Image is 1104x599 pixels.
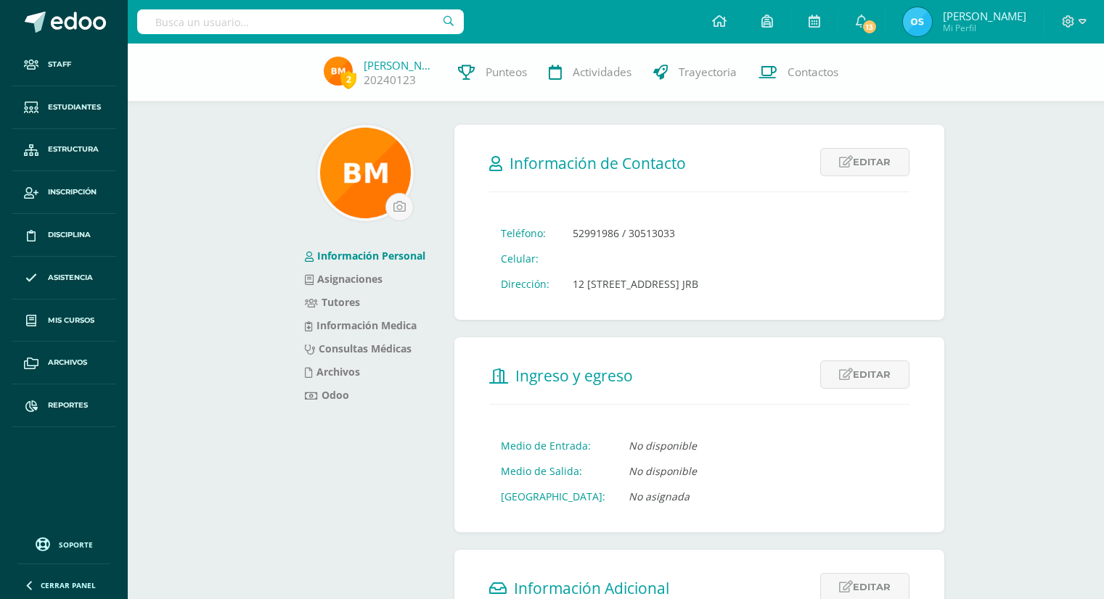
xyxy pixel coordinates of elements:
[489,484,617,509] td: [GEOGRAPHIC_DATA]:
[679,65,737,80] span: Trayectoria
[305,295,360,309] a: Tutores
[17,534,110,553] a: Soporte
[137,9,464,34] input: Busca un usuario...
[12,214,116,257] a: Disciplina
[12,129,116,172] a: Estructura
[364,58,436,73] a: [PERSON_NAME]
[59,540,93,550] span: Soporte
[12,299,116,342] a: Mis cursos
[489,220,561,246] td: Teléfono:
[561,271,710,297] td: 12 [STREET_ADDRESS] JRB
[48,272,93,284] span: Asistencia
[48,144,99,155] span: Estructura
[561,220,710,246] td: 52991986 / 30513033
[788,65,838,80] span: Contactos
[489,246,561,271] td: Celular:
[364,73,416,88] a: 20240123
[447,44,538,102] a: Punteos
[538,44,642,102] a: Actividades
[12,86,116,129] a: Estudiantes
[489,271,561,297] td: Dirección:
[305,365,360,379] a: Archivos
[573,65,631,80] span: Actividades
[305,318,417,332] a: Información Medica
[862,19,878,35] span: 13
[340,70,356,88] span: 2
[748,44,849,102] a: Contactos
[12,384,116,427] a: Reportes
[320,128,411,218] img: eff62db823c7c563e7159533398bd035.png
[48,229,91,241] span: Disciplina
[820,148,909,176] a: Editar
[514,578,669,598] span: Información Adicional
[489,433,617,458] td: Medio de Entrada:
[629,489,690,503] i: No asignada
[642,44,748,102] a: Trayectoria
[629,439,697,453] i: No disponible
[41,580,96,590] span: Cerrar panel
[510,153,686,173] span: Información de Contacto
[48,102,101,113] span: Estudiantes
[48,357,87,368] span: Archivos
[629,464,697,478] i: No disponible
[489,458,617,484] td: Medio de Salida:
[515,365,633,386] span: Ingreso y egreso
[305,388,349,402] a: Odoo
[48,400,88,411] span: Reportes
[305,272,383,286] a: Asignaciones
[943,22,1026,34] span: Mi Perfil
[903,7,932,36] img: 070b477f6933f8ce66674da800cc5d3f.png
[48,186,97,198] span: Inscripción
[324,57,353,86] img: 5804b8b1340a0d4e41efddf57c8f0bbd.png
[305,342,412,355] a: Consultas Médicas
[486,65,527,80] span: Punteos
[12,171,116,214] a: Inscripción
[943,9,1026,23] span: [PERSON_NAME]
[48,315,94,326] span: Mis cursos
[48,59,71,70] span: Staff
[305,249,425,263] a: Información Personal
[820,360,909,389] a: Editar
[12,44,116,86] a: Staff
[12,342,116,384] a: Archivos
[12,257,116,299] a: Asistencia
